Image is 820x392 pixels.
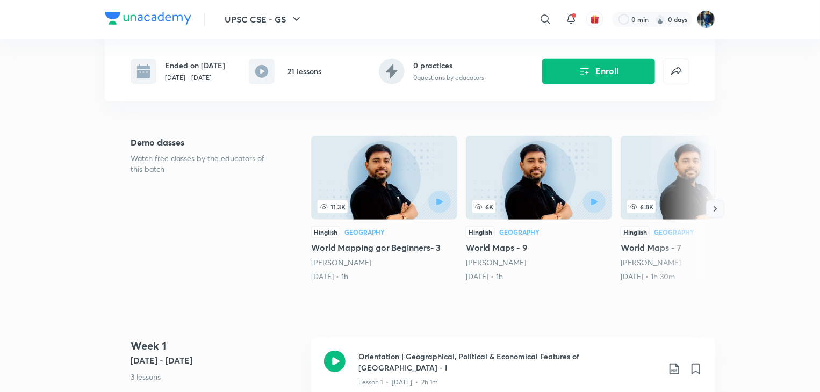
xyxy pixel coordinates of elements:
a: World Maps - 7 [621,136,767,282]
p: Watch free classes by the educators of this batch [131,153,277,175]
p: Lesson 1 • [DATE] • 2h 1m [358,378,438,387]
p: 0 questions by educators [413,73,484,83]
a: [PERSON_NAME] [311,257,371,267]
a: [PERSON_NAME] [621,257,681,267]
h5: World Maps - 9 [466,241,612,254]
a: 11.3KHinglishGeographyWorld Mapping gor Beginners- 3[PERSON_NAME][DATE] • 1h [311,136,457,282]
span: 6K [472,200,495,213]
a: 6KHinglishGeographyWorld Maps - 9[PERSON_NAME][DATE] • 1h [466,136,612,282]
a: [PERSON_NAME] [466,257,526,267]
div: Geography [499,229,540,235]
h6: 21 lessons [287,66,321,77]
span: 6.8K [627,200,656,213]
div: Geography [344,229,385,235]
h5: Demo classes [131,136,277,149]
button: Enroll [542,59,655,84]
h3: Orientation | Geographical, Political & Economical Features of [GEOGRAPHIC_DATA] - I [358,351,659,373]
h6: 0 practices [413,60,484,71]
span: 11.3K [318,200,348,213]
div: 29th Apr • 1h [466,271,612,282]
h6: Ended on [DATE] [165,60,225,71]
button: avatar [586,11,603,28]
div: Hinglish [621,226,650,238]
a: 6.8KHinglishGeographyWorld Maps - 7[PERSON_NAME][DATE] • 1h 30m [621,136,767,282]
button: false [664,59,689,84]
a: World Maps - 9 [466,136,612,282]
div: Sudarshan Gurjar [621,257,767,268]
div: Hinglish [311,226,340,238]
a: Company Logo [105,12,191,27]
img: Company Logo [105,12,191,25]
img: Mainak Das [697,10,715,28]
h5: World Mapping gor Beginners- 3 [311,241,457,254]
div: 7th Apr • 1h [311,271,457,282]
p: [DATE] - [DATE] [165,73,225,83]
h5: [DATE] - [DATE] [131,354,303,367]
div: Sudarshan Gurjar [466,257,612,268]
img: avatar [590,14,600,24]
a: World Mapping gor Beginners- 3 [311,136,457,282]
h5: World Maps - 7 [621,241,767,254]
h4: Week 1 [131,338,303,354]
img: streak [655,14,666,25]
button: UPSC CSE - GS [218,9,310,30]
div: Hinglish [466,226,495,238]
div: 1st May • 1h 30m [621,271,767,282]
div: Sudarshan Gurjar [311,257,457,268]
p: 3 lessons [131,371,303,382]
